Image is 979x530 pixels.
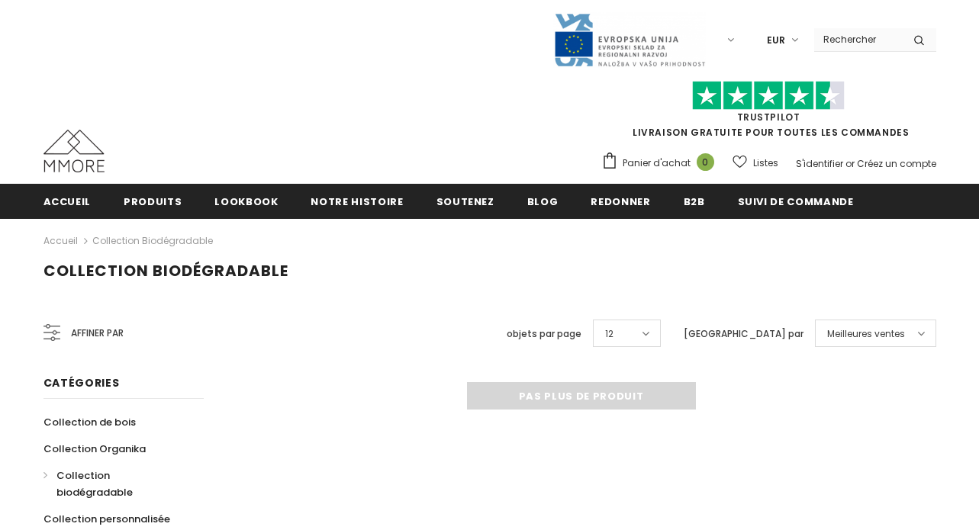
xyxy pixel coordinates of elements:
[767,33,785,48] span: EUR
[753,156,778,171] span: Listes
[684,194,705,209] span: B2B
[601,88,936,139] span: LIVRAISON GRATUITE POUR TOUTES LES COMMANDES
[737,111,800,124] a: TrustPilot
[311,194,403,209] span: Notre histoire
[43,442,146,456] span: Collection Organika
[527,194,559,209] span: Blog
[43,415,136,429] span: Collection de bois
[71,325,124,342] span: Affiner par
[43,232,78,250] a: Accueil
[214,184,278,218] a: Lookbook
[436,184,494,218] a: soutenez
[692,81,845,111] img: Faites confiance aux étoiles pilotes
[43,375,120,390] span: Catégories
[43,512,170,526] span: Collection personnalisée
[214,194,278,209] span: Lookbook
[553,33,706,46] a: Javni Razpis
[43,435,146,462] a: Collection Organika
[738,184,854,218] a: Suivi de commande
[684,326,803,342] label: [GEOGRAPHIC_DATA] par
[507,326,581,342] label: objets par page
[857,157,936,170] a: Créez un compte
[814,28,902,50] input: Search Site
[733,149,778,176] a: Listes
[605,326,613,342] span: 12
[311,184,403,218] a: Notre histoire
[591,194,650,209] span: Redonner
[124,184,182,218] a: Produits
[591,184,650,218] a: Redonner
[553,12,706,68] img: Javni Razpis
[43,184,92,218] a: Accueil
[796,157,843,170] a: S'identifier
[56,468,133,499] span: Collection biodégradable
[436,194,494,209] span: soutenez
[92,234,213,247] a: Collection biodégradable
[684,184,705,218] a: B2B
[601,152,722,175] a: Panier d'achat 0
[124,194,182,209] span: Produits
[43,130,105,172] img: Cas MMORE
[623,156,691,171] span: Panier d'achat
[43,194,92,209] span: Accueil
[527,184,559,218] a: Blog
[738,194,854,209] span: Suivi de commande
[827,326,905,342] span: Meilleures ventes
[43,260,288,281] span: Collection biodégradable
[845,157,855,170] span: or
[43,409,136,435] a: Collection de bois
[697,153,714,171] span: 0
[43,462,187,506] a: Collection biodégradable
